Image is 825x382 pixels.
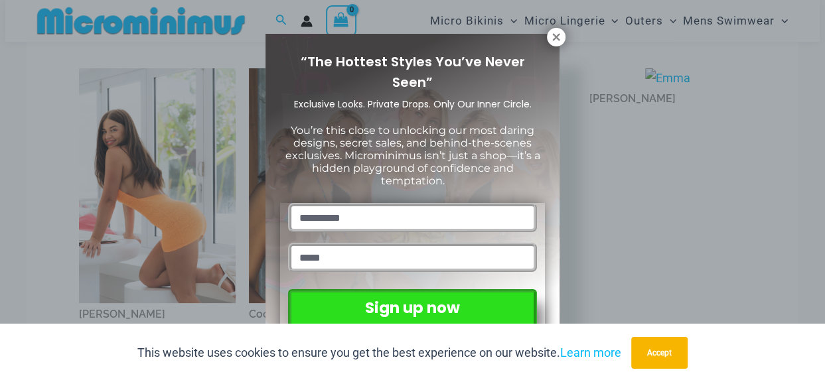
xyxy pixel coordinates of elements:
span: “The Hottest Styles You’ve Never Seen” [301,52,525,92]
button: Accept [631,337,688,369]
button: Sign up now [288,289,537,327]
button: Close [547,28,565,46]
p: This website uses cookies to ensure you get the best experience on our website. [137,343,621,363]
span: You’re this close to unlocking our most daring designs, secret sales, and behind-the-scenes exclu... [285,124,540,188]
a: Learn more [560,346,621,359]
span: Exclusive Looks. Private Drops. Only Our Inner Circle. [294,97,532,111]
